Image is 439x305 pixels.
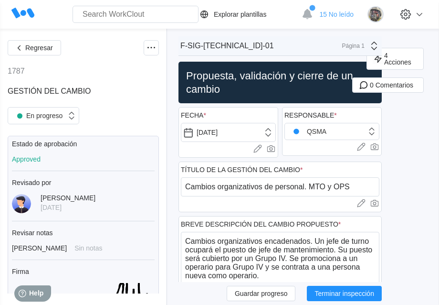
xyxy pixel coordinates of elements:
[181,111,206,119] div: FECHA
[284,111,337,119] div: RESPONSABLE
[384,52,416,65] span: 4 Acciones
[12,155,155,163] div: Approved
[181,177,379,196] input: Type here...
[12,140,155,148] div: Estado de aprobación
[367,6,384,22] img: 2f847459-28ef-4a61-85e4-954d408df519.jpg
[341,43,365,49] div: Página 1
[41,204,95,211] div: [DATE]
[181,220,341,228] div: BREVE DESCRIPCIÓN DEL CAMBIO PROPUESTO
[25,44,53,51] span: Regresar
[13,109,63,122] div: En progreso
[8,87,91,95] span: GESTIÓN DEL CAMBIO
[370,82,413,88] span: 0 Comentarios
[319,11,354,18] span: 15 No leído
[235,290,288,297] span: Guardar progreso
[12,268,155,275] div: Firma
[214,11,267,18] div: Explorar plantillas
[41,194,95,202] div: [PERSON_NAME]
[12,194,31,213] img: user-5.png
[307,286,382,301] button: Terminar inspección
[8,40,61,55] button: Regresar
[290,125,326,138] div: QSMA
[181,123,276,142] input: Seleccionar fecha
[181,166,303,174] div: TÍTULO DE LA GESTIÓN DEL CAMBIO
[74,244,102,252] div: Sin notas
[180,42,274,50] div: F-SIG-[TECHNICAL_ID]-01
[199,9,297,20] a: Explorar plantillas
[12,229,155,237] div: Revisar notas
[8,67,25,76] div: 1787
[12,179,155,186] div: Revisado por
[182,69,378,96] h2: Propuesta, validación y cierre de un cambio
[366,48,424,70] button: 4 Acciones
[314,290,374,297] span: Terminar inspección
[12,244,67,252] div: [PERSON_NAME]
[352,77,424,93] button: 0 Comentarios
[73,6,199,23] input: Search WorkClout
[227,286,296,301] button: Guardar progreso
